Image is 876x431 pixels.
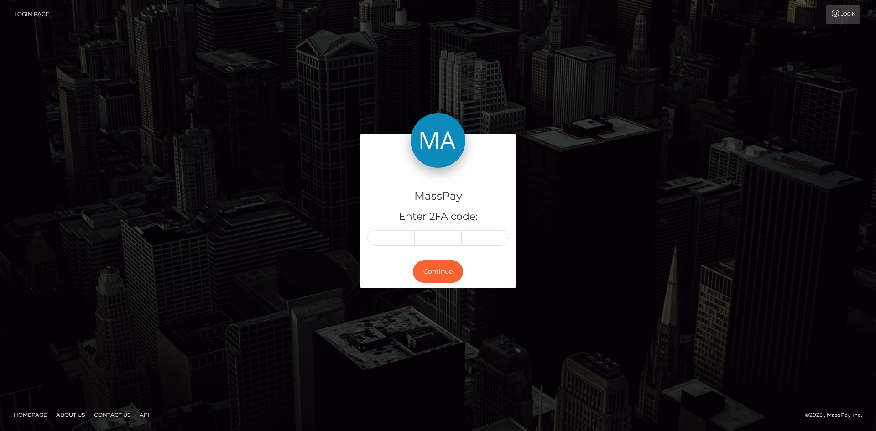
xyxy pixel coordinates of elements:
[411,113,465,168] img: MassPay
[14,5,49,24] a: Login Page
[136,408,153,422] a: API
[52,408,89,422] a: About Us
[90,408,134,422] a: Contact Us
[413,260,463,283] button: Continue
[805,410,869,420] div: © 2025 , MassPay Inc.
[367,210,509,224] h5: Enter 2FA code:
[10,408,51,422] a: Homepage
[826,5,860,24] a: Login
[367,188,509,204] h4: MassPay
